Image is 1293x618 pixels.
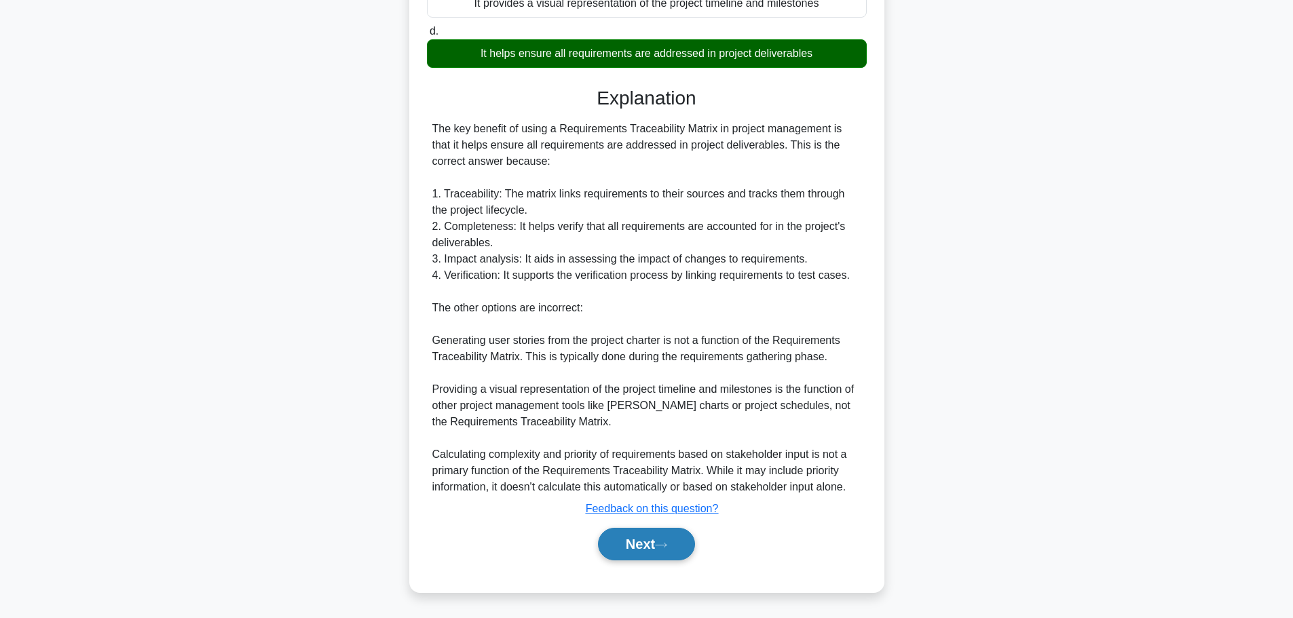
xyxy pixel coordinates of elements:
[427,39,867,68] div: It helps ensure all requirements are addressed in project deliverables
[432,121,861,495] div: The key benefit of using a Requirements Traceability Matrix in project management is that it help...
[435,87,859,110] h3: Explanation
[598,528,695,560] button: Next
[586,503,719,514] a: Feedback on this question?
[430,25,438,37] span: d.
